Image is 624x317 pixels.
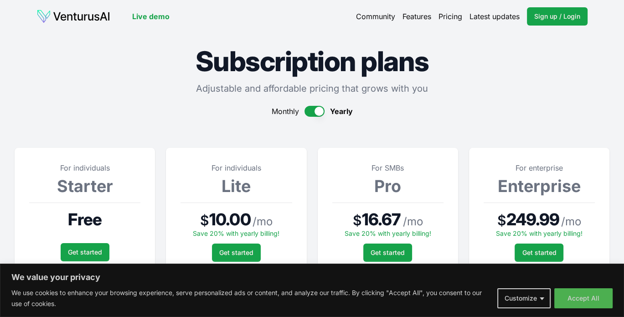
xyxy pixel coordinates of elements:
span: 10.00 [209,210,251,229]
span: Monthly [272,106,299,117]
p: For SMBs [332,162,444,173]
span: 16.67 [362,210,401,229]
span: / mo [253,214,273,229]
a: Get started [61,243,109,261]
h3: Starter [29,177,140,195]
h3: Pro [332,177,444,195]
span: / mo [402,214,423,229]
p: Adjustable and affordable pricing that grows with you [15,82,609,95]
span: 249.99 [506,210,560,229]
a: Features [402,11,431,22]
a: Live demo [132,11,170,22]
span: $ [353,212,362,229]
h1: Subscription plans [15,47,609,75]
button: Customize [497,288,551,308]
a: Get started [363,244,412,262]
span: $ [200,212,209,229]
span: $ [497,212,506,229]
span: / mo [561,214,581,229]
a: Get started [212,244,261,262]
a: Community [356,11,395,22]
img: logo [36,9,110,24]
p: We value your privacy [11,272,613,283]
a: Get started [515,244,563,262]
p: We use cookies to enhance your browsing experience, serve personalized ads or content, and analyz... [11,287,490,309]
a: Sign up / Login [527,7,588,26]
p: For individuals [29,162,140,173]
span: Sign up / Login [534,12,580,21]
h3: Lite [180,177,292,195]
p: For enterprise [484,162,595,173]
span: Save 20% with yearly billing! [193,229,279,237]
p: For individuals [180,162,292,173]
a: Latest updates [469,11,520,22]
button: Accept All [554,288,613,308]
h3: Enterprise [484,177,595,195]
span: Free [68,210,101,229]
span: Yearly [330,106,353,117]
span: Save 20% with yearly billing! [496,229,583,237]
span: Save 20% with yearly billing! [345,229,431,237]
a: Pricing [438,11,462,22]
